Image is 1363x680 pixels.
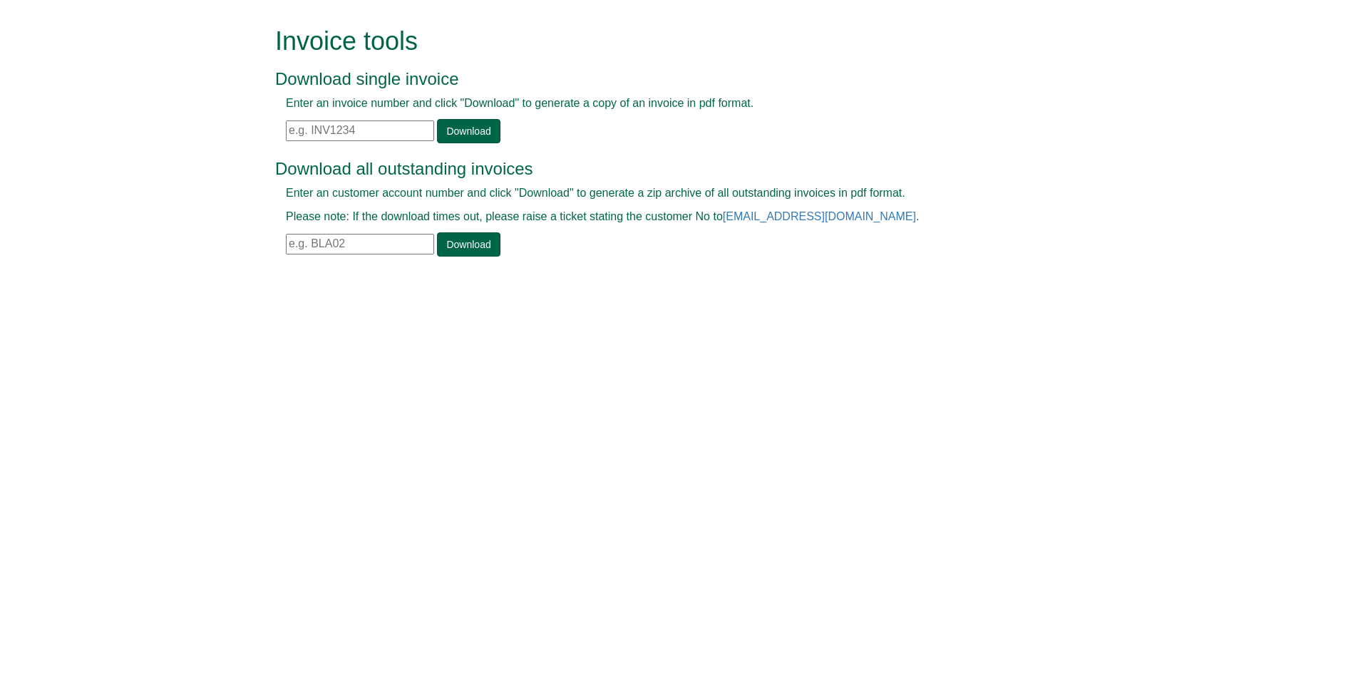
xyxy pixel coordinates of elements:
a: Download [437,232,500,257]
p: Please note: If the download times out, please raise a ticket stating the customer No to . [286,209,1045,225]
a: Download [437,119,500,143]
input: e.g. INV1234 [286,120,434,141]
p: Enter an invoice number and click "Download" to generate a copy of an invoice in pdf format. [286,96,1045,112]
input: e.g. BLA02 [286,234,434,254]
h1: Invoice tools [275,27,1056,56]
h3: Download all outstanding invoices [275,160,1056,178]
h3: Download single invoice [275,70,1056,88]
p: Enter an customer account number and click "Download" to generate a zip archive of all outstandin... [286,185,1045,202]
a: [EMAIL_ADDRESS][DOMAIN_NAME] [723,210,916,222]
